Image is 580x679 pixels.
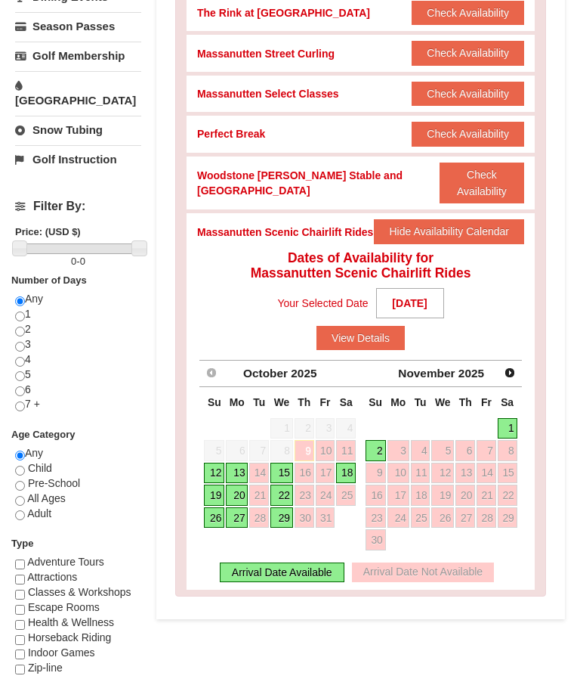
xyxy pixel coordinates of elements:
span: 8 [270,440,293,461]
div: Massanutten Select Classes [197,86,339,101]
span: Your Selected Date [277,292,368,315]
a: 14 [477,463,496,484]
a: 27 [455,507,475,529]
a: 10 [387,463,409,484]
button: Check Availability [440,163,524,204]
span: Friday [481,396,492,408]
div: The Rink at [GEOGRAPHIC_DATA] [197,5,370,20]
a: 28 [249,507,269,529]
button: Check Availability [412,1,524,25]
a: 19 [204,485,224,506]
div: Massanutten Street Curling [197,46,335,61]
div: Perfect Break [197,126,265,141]
a: 26 [204,507,224,529]
a: 29 [270,507,293,529]
strong: Price: (USD $) [15,226,81,237]
a: Golf Membership [15,42,141,70]
a: Prev [201,362,222,383]
span: 4 [336,418,356,439]
div: Woodstone [PERSON_NAME] Stable and [GEOGRAPHIC_DATA] [197,168,440,198]
a: 3 [387,440,409,461]
a: 24 [316,485,335,506]
a: 17 [316,463,335,484]
strong: Type [11,538,33,549]
button: Check Availability [412,122,524,146]
a: 4 [411,440,430,461]
a: 21 [249,485,269,506]
span: Wednesday [274,396,290,408]
a: [GEOGRAPHIC_DATA] [15,71,141,114]
a: 22 [270,485,293,506]
span: Child [28,462,52,474]
span: Monday [230,396,245,408]
span: Saturday [501,396,514,408]
span: Classes & Workshops [28,586,131,598]
span: 2025 [458,367,484,380]
div: Arrival Date Not Available [352,563,494,582]
a: 15 [498,463,517,484]
a: 20 [226,485,248,506]
button: View Details [316,326,405,350]
span: 7 [249,440,269,461]
a: 1 [498,418,517,439]
a: 19 [431,485,454,506]
span: Escape Rooms [28,601,100,613]
a: 15 [270,463,293,484]
a: 29 [498,507,517,529]
strong: [DATE] [376,288,444,318]
span: 6 [226,440,248,461]
span: November [398,367,455,380]
span: 2025 [291,367,316,380]
a: 5 [431,440,454,461]
span: Adult [27,507,51,519]
span: Tuesday [415,396,427,408]
a: 11 [336,440,356,461]
span: Horseback Riding [28,631,112,643]
a: 11 [411,463,430,484]
a: 23 [366,507,386,529]
span: October [243,367,288,380]
label: - [15,254,141,269]
a: 13 [455,463,475,484]
a: 25 [336,485,356,506]
span: 0 [80,256,85,267]
div: Arrival Date Available [220,563,344,582]
a: 16 [366,485,386,506]
span: Wednesday [435,396,451,408]
a: 12 [431,463,454,484]
div: Any 1 2 3 4 5 6 7 + [15,292,141,427]
div: Any [15,446,141,536]
a: 21 [477,485,496,506]
span: Health & Wellness [28,616,114,628]
a: 25 [411,507,430,529]
span: 1 [270,418,293,439]
span: 3 [316,418,335,439]
button: Hide Availability Calendar [374,219,524,243]
span: 5 [204,440,224,461]
a: 9 [295,440,314,461]
a: 14 [249,463,269,484]
span: Tuesday [253,396,265,408]
span: Next [504,367,516,379]
h4: Filter By: [15,200,141,213]
button: Check Availability [412,41,524,65]
a: 24 [387,507,409,529]
a: 18 [411,485,430,506]
span: Pre-School [28,477,80,489]
span: Sunday [369,396,382,408]
a: 26 [431,507,454,529]
a: 28 [477,507,496,529]
span: Thursday [298,396,310,408]
a: 18 [336,463,356,484]
span: 0 [71,256,76,267]
div: Massanutten Scenic Chairlift Rides [197,225,373,240]
a: 30 [295,507,314,529]
a: 16 [295,463,314,484]
h4: Dates of Availability for Massanutten Scenic Chairlift Rides [197,250,524,281]
span: Prev [205,367,217,379]
span: Friday [320,396,331,408]
a: 23 [295,485,314,506]
span: Thursday [459,396,472,408]
span: 2 [295,418,314,439]
a: Golf Instruction [15,145,141,173]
